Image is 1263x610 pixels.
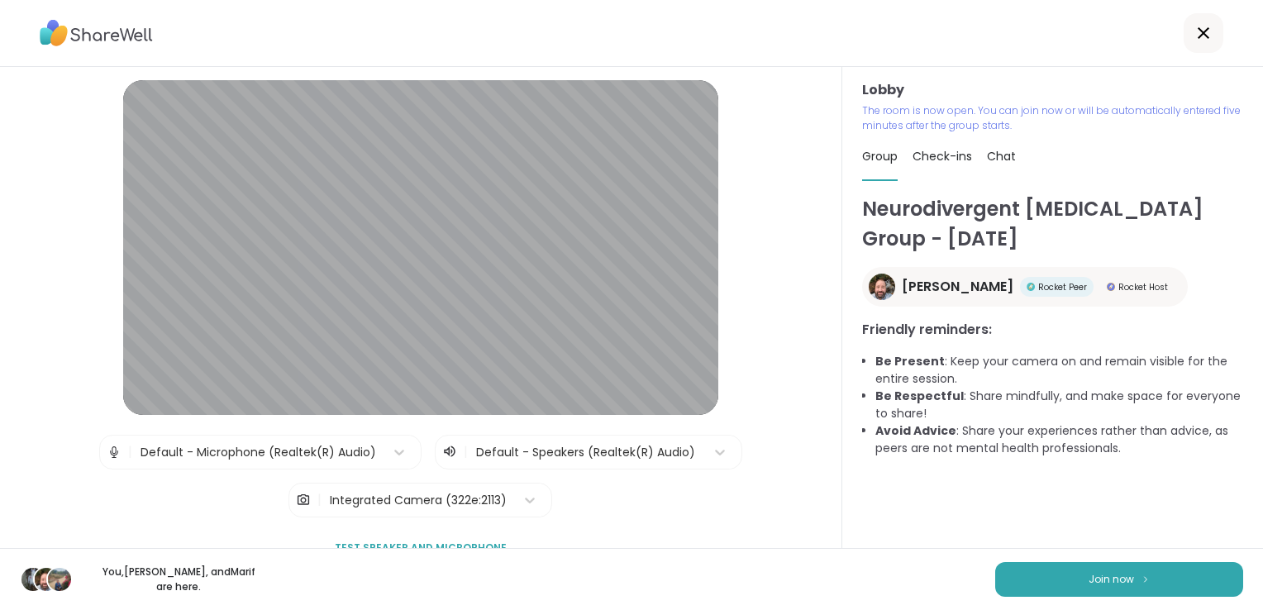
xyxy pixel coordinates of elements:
p: You, [PERSON_NAME] , and Marif are here. [86,565,271,594]
div: Integrated Camera (322e:2113) [330,492,507,509]
button: Test speaker and microphone [328,531,513,565]
span: Check-ins [913,148,972,164]
span: Rocket Peer [1038,281,1087,293]
h3: Friendly reminders: [862,320,1243,340]
img: Brian_L [35,568,58,591]
b: Be Respectful [875,388,964,404]
span: [PERSON_NAME] [902,277,1013,297]
li: : Share mindfully, and make space for everyone to share! [875,388,1243,422]
span: Join now [1089,572,1134,587]
p: The room is now open. You can join now or will be automatically entered five minutes after the gr... [862,103,1243,133]
div: Default - Microphone (Realtek(R) Audio) [141,444,376,461]
img: Emil2207 [21,568,45,591]
h1: Neurodivergent [MEDICAL_DATA] Group - [DATE] [862,194,1243,254]
a: Brian_L[PERSON_NAME]Rocket PeerRocket PeerRocket HostRocket Host [862,267,1188,307]
span: Group [862,148,898,164]
img: Camera [296,484,311,517]
li: : Keep your camera on and remain visible for the entire session. [875,353,1243,388]
span: | [464,442,468,462]
h3: Lobby [862,80,1243,100]
img: ShareWell Logomark [1141,574,1151,584]
b: Avoid Advice [875,422,956,439]
span: | [317,484,322,517]
b: Be Present [875,353,945,369]
span: Chat [987,148,1016,164]
span: Test speaker and microphone [335,541,507,555]
img: Marif [48,568,71,591]
button: Join now [995,562,1243,597]
img: ShareWell Logo [40,14,153,52]
img: Brian_L [869,274,895,300]
span: | [128,436,132,469]
img: Rocket Peer [1027,283,1035,291]
img: Rocket Host [1107,283,1115,291]
span: Rocket Host [1118,281,1168,293]
li: : Share your experiences rather than advice, as peers are not mental health professionals. [875,422,1243,457]
img: Microphone [107,436,122,469]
